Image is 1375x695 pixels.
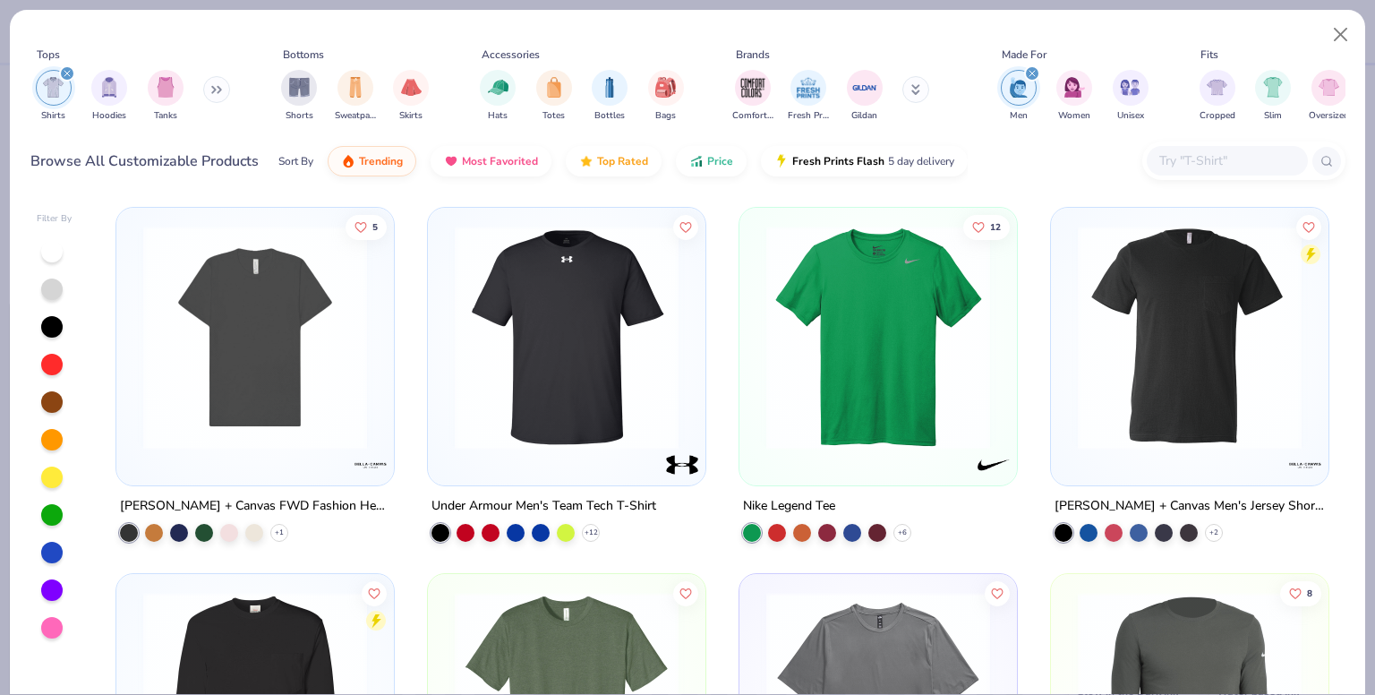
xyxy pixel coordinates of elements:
[36,70,72,123] div: filter for Shirts
[91,70,127,123] button: filter button
[579,154,594,168] img: TopRated.gif
[1309,70,1349,123] button: filter button
[37,47,60,63] div: Tops
[1113,70,1149,123] div: filter for Unisex
[1280,580,1321,605] button: Like
[1010,109,1028,123] span: Men
[30,150,259,172] div: Browse All Customizable Products
[536,70,572,123] div: filter for Totes
[91,70,127,123] div: filter for Hoodies
[335,70,376,123] button: filter button
[92,109,126,123] span: Hoodies
[488,109,508,123] span: Hats
[1307,588,1312,597] span: 8
[1120,77,1140,98] img: Unisex Image
[399,109,423,123] span: Skirts
[888,151,954,172] span: 5 day delivery
[1200,47,1218,63] div: Fits
[462,154,538,168] span: Most Favorited
[41,109,65,123] span: Shirts
[431,495,656,518] div: Under Armour Men's Team Tech T-Shirt
[488,77,508,98] img: Hats Image
[739,74,766,101] img: Comfort Colors Image
[898,528,907,538] span: + 6
[795,74,822,101] img: Fresh Prints Image
[346,214,388,239] button: Like
[600,77,619,98] img: Bottles Image
[847,70,883,123] div: filter for Gildan
[281,70,317,123] div: filter for Shorts
[1056,70,1092,123] div: filter for Women
[976,447,1012,483] img: Nike logo
[732,109,773,123] span: Comfort Colors
[566,146,662,176] button: Top Rated
[373,222,379,231] span: 5
[985,580,1010,605] button: Like
[148,70,184,123] button: filter button
[648,70,684,123] button: filter button
[732,70,773,123] div: filter for Comfort Colors
[289,77,310,98] img: Shorts Image
[963,214,1010,239] button: Like
[757,226,999,450] img: 27c287f4-c18a-4948-b47a-4c016b2b0615
[480,70,516,123] div: filter for Hats
[120,495,390,518] div: [PERSON_NAME] + Canvas FWD Fashion Heavyweight Street Tee
[1264,109,1282,123] span: Slim
[594,109,625,123] span: Bottles
[655,109,676,123] span: Bags
[1255,70,1291,123] button: filter button
[1056,70,1092,123] button: filter button
[1309,109,1349,123] span: Oversized
[1113,70,1149,123] button: filter button
[444,154,458,168] img: most_fav.gif
[542,109,565,123] span: Totes
[283,47,324,63] div: Bottoms
[592,70,628,123] button: filter button
[1200,70,1235,123] button: filter button
[761,146,968,176] button: Fresh Prints Flash5 day delivery
[648,70,684,123] div: filter for Bags
[851,109,877,123] span: Gildan
[1001,70,1037,123] div: filter for Men
[743,495,835,518] div: Nike Legend Tee
[536,70,572,123] button: filter button
[664,447,700,483] img: Under Armour logo
[1309,70,1349,123] div: filter for Oversized
[328,146,416,176] button: Trending
[1207,77,1227,98] img: Cropped Image
[286,109,313,123] span: Shorts
[156,77,175,98] img: Tanks Image
[792,154,884,168] span: Fresh Prints Flash
[544,77,564,98] img: Totes Image
[1209,528,1218,538] span: + 2
[1296,214,1321,239] button: Like
[1324,18,1358,52] button: Close
[359,154,403,168] span: Trending
[335,109,376,123] span: Sweatpants
[597,154,648,168] span: Top Rated
[393,70,429,123] button: filter button
[585,528,598,538] span: + 12
[707,154,733,168] span: Price
[673,580,698,605] button: Like
[1064,77,1085,98] img: Women Image
[341,154,355,168] img: trending.gif
[999,226,1241,450] img: 216ed398-9045-4300-bb12-ec505eb3c6df
[1009,77,1029,98] img: Men Image
[673,214,698,239] button: Like
[393,70,429,123] div: filter for Skirts
[1255,70,1291,123] div: filter for Slim
[1002,47,1046,63] div: Made For
[363,580,388,605] button: Like
[1001,70,1037,123] button: filter button
[592,70,628,123] div: filter for Bottles
[346,77,365,98] img: Sweatpants Image
[851,74,878,101] img: Gildan Image
[431,146,551,176] button: Most Favorited
[134,226,376,450] img: f3578044-5347-4f5b-bee1-96e6609b0b28
[1200,109,1235,123] span: Cropped
[990,222,1001,231] span: 12
[353,447,389,483] img: Bella + Canvas logo
[1117,109,1144,123] span: Unisex
[36,70,72,123] button: filter button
